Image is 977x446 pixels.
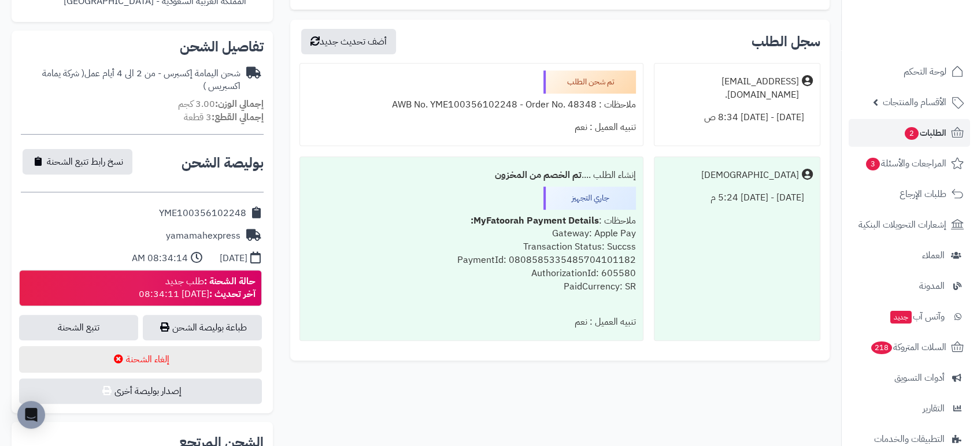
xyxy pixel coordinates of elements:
button: أضف تحديث جديد [301,29,396,54]
a: العملاء [849,241,970,269]
span: لوحة التحكم [904,64,946,80]
small: 3.00 كجم [178,97,264,111]
span: 3 [866,158,880,170]
a: أدوات التسويق [849,364,970,392]
div: Open Intercom Messenger [17,401,45,429]
div: جاري التجهيز [543,187,636,210]
h3: سجل الطلب [752,35,820,49]
span: الأقسام والمنتجات [883,94,946,110]
a: الطلبات2 [849,119,970,147]
strong: حالة الشحنة : [204,274,256,288]
div: إنشاء الطلب .... [307,164,636,187]
strong: إجمالي القطع: [212,110,264,124]
span: العملاء [922,247,945,263]
div: [EMAIL_ADDRESS][DOMAIN_NAME]. [661,75,799,102]
a: المراجعات والأسئلة3 [849,150,970,177]
div: [DATE] - [DATE] 8:34 ص [661,106,813,129]
div: طلب جديد [DATE] 08:34:11 [139,275,256,302]
a: وآتس آبجديد [849,303,970,330]
span: السلات المتروكة [870,339,946,355]
span: المراجعات والأسئلة [865,155,946,172]
strong: إجمالي الوزن: [215,97,264,111]
span: طلبات الإرجاع [900,186,946,202]
div: yamamahexpress [166,229,240,243]
div: [DATE] [220,252,247,265]
div: 08:34:14 AM [132,252,188,265]
img: logo-2.png [898,31,966,55]
div: YME100356102248 [159,207,246,220]
span: ( شركة يمامة اكسبريس ) [42,66,240,94]
div: [DEMOGRAPHIC_DATA] [701,169,799,182]
a: التقارير [849,395,970,422]
span: نسخ رابط تتبع الشحنة [47,155,123,169]
button: إلغاء الشحنة [19,346,262,373]
span: جديد [890,311,912,324]
div: تم شحن الطلب [543,70,636,94]
div: تنبيه العميل : نعم [307,116,636,139]
strong: آخر تحديث : [209,287,256,301]
span: الطلبات [904,125,946,141]
small: 3 قطعة [184,110,264,124]
span: إشعارات التحويلات البنكية [858,217,946,233]
a: المدونة [849,272,970,300]
span: وآتس آب [889,309,945,325]
div: ملاحظات : AWB No. YME100356102248 - Order No. 48348 [307,94,636,116]
div: [DATE] - [DATE] 5:24 م [661,187,813,209]
b: MyFatoorah Payment Details: [471,214,599,228]
span: 218 [871,341,892,354]
h2: تفاصيل الشحن [21,40,264,54]
span: 2 [905,127,919,140]
a: طباعة بوليصة الشحن [143,315,262,340]
span: أدوات التسويق [894,370,945,386]
div: تنبيه العميل : نعم [307,311,636,333]
h2: بوليصة الشحن [182,156,264,170]
a: طلبات الإرجاع [849,180,970,208]
div: شحن اليمامة إكسبرس - من 2 الى 4 أيام عمل [21,67,240,94]
a: تتبع الشحنة [19,315,138,340]
a: لوحة التحكم [849,58,970,86]
a: السلات المتروكة218 [849,333,970,361]
span: المدونة [919,278,945,294]
a: إشعارات التحويلات البنكية [849,211,970,239]
button: نسخ رابط تتبع الشحنة [23,149,132,174]
button: إصدار بوليصة أخرى [19,378,262,404]
b: تم الخصم من المخزون [495,168,582,182]
span: التقارير [923,400,945,417]
div: ملاحظات : Gateway: Apple Pay Transaction Status: Succss PaymentId: 0808585335485704101182 Authori... [307,210,636,311]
